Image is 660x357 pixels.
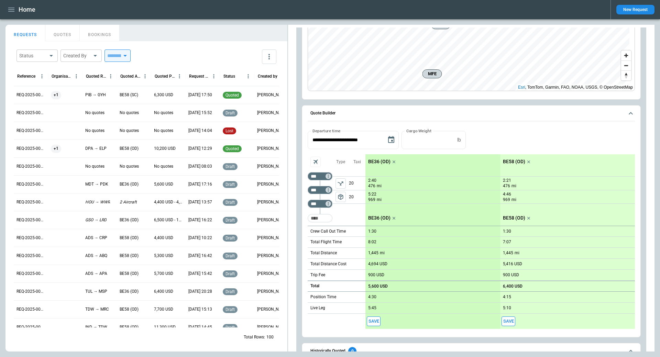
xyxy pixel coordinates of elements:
span: draft [224,236,236,241]
button: Status column menu [244,72,253,81]
div: scrollable content [365,154,635,329]
p: 100 [266,334,274,340]
button: more [262,49,276,64]
p: BE36 (OD) [120,217,139,223]
p: REQ-2025-000250 [16,235,45,241]
p: REQ-2025-000255 [16,146,45,152]
span: package_2 [337,193,344,200]
div: Quote Builder [308,131,635,329]
p: mi [515,250,519,256]
p: 2:40 [368,178,376,183]
label: Cargo Weight [406,128,431,134]
button: QUOTES [45,25,80,41]
p: Allen Maki [257,306,286,312]
span: draft [224,182,236,187]
p: 5:10 [503,305,511,311]
p: 08/01/2025 10:22 [188,235,212,241]
p: 5:45 [368,305,376,311]
p: Allen Maki [257,253,286,259]
p: 07/31/2025 16:42 [188,253,212,259]
p: BE36 (OD) [368,215,390,221]
div: Reference [17,74,35,79]
p: Ben Gundermann [257,128,286,134]
p: REQ-2025-000249 [16,253,45,259]
p: 5:22 [368,192,376,197]
div: Quoted Aircraft [120,74,141,79]
p: 6,300 USD [154,92,173,98]
p: 4:15 [503,294,511,300]
div: Status [223,74,235,79]
p: 20 [349,190,365,203]
p: BE58 (OD) [120,235,139,241]
p: 08/22/2025 14:04 [188,128,212,134]
div: Too short [308,214,332,222]
p: 07/31/2025 15:42 [188,271,212,277]
p: ADS → ABQ [85,253,107,259]
div: Quoted Price [155,74,175,79]
p: 8:02 [368,239,376,245]
button: left aligned [335,192,346,202]
div: , TomTom, Garmin, FAO, NOAA, USGS, © OpenStreetMap [518,84,633,91]
button: Quoted Price column menu [175,72,184,81]
span: ADS [434,21,448,28]
p: No quotes [120,164,139,169]
p: HOU → WWR [85,199,110,205]
button: Zoom in [621,51,631,60]
div: Request Created At (UTC-05:00) [189,74,209,79]
p: 08/04/2025 16:22 [188,217,212,223]
p: 10,200 USD [154,146,176,152]
p: 476 [503,183,510,189]
p: BE58 (OD) [120,146,139,152]
p: 6,500 USD - 11,300 USD [154,217,183,223]
p: No quotes [85,110,104,116]
p: George O'Bryan [257,289,286,294]
p: mi [511,197,516,203]
p: 900 USD [503,272,519,278]
p: BE58 (OD) [503,159,525,165]
p: Ben Gundermann [257,110,286,116]
p: Total Distance [310,250,337,256]
p: ADS → APA [85,271,107,277]
p: 7:07 [503,239,511,245]
p: BE58 (OD) [120,253,139,259]
button: left aligned [335,178,346,189]
p: PIB → GYH [85,92,106,98]
p: 2 Aircraft [120,199,137,205]
p: 4:46 [503,192,511,197]
p: lb [457,137,461,143]
p: 08/22/2025 08:03 [188,164,212,169]
button: BOOKINGS [80,25,120,41]
p: George O'Bryan [257,199,286,205]
p: No quotes [120,128,139,134]
p: Total Distance Cost [310,261,346,267]
span: quoted [224,146,240,151]
p: Cady Howell [257,235,286,241]
p: 6,400 USD [503,284,522,289]
span: draft [224,271,236,276]
button: New Request [616,5,654,14]
div: Too short [308,186,332,194]
p: Type [336,159,345,165]
span: draft [224,111,236,115]
span: quoted [224,93,240,98]
button: Zoom out [621,60,631,70]
p: Live Leg [310,305,325,311]
p: 07/25/2025 15:13 [188,306,212,312]
p: Ben Gundermann [257,146,286,152]
p: BE36 (OD) [120,289,139,294]
p: BE58 (SC) [120,92,138,98]
div: Too short [308,200,332,208]
p: Allen Maki [257,92,286,98]
p: No quotes [85,128,104,134]
span: Aircraft selection [310,157,321,167]
p: 969 [368,197,375,203]
p: Position Time [310,294,336,300]
p: 969 [503,197,510,203]
p: 5,416 USD [503,261,522,267]
p: BE36 (OD) [120,181,139,187]
div: Too short [308,172,332,180]
div: Created By [63,52,91,59]
p: REQ-2025-000253 [16,181,45,187]
p: 5,700 USD [154,271,173,277]
p: 08/13/2025 13:57 [188,199,212,205]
